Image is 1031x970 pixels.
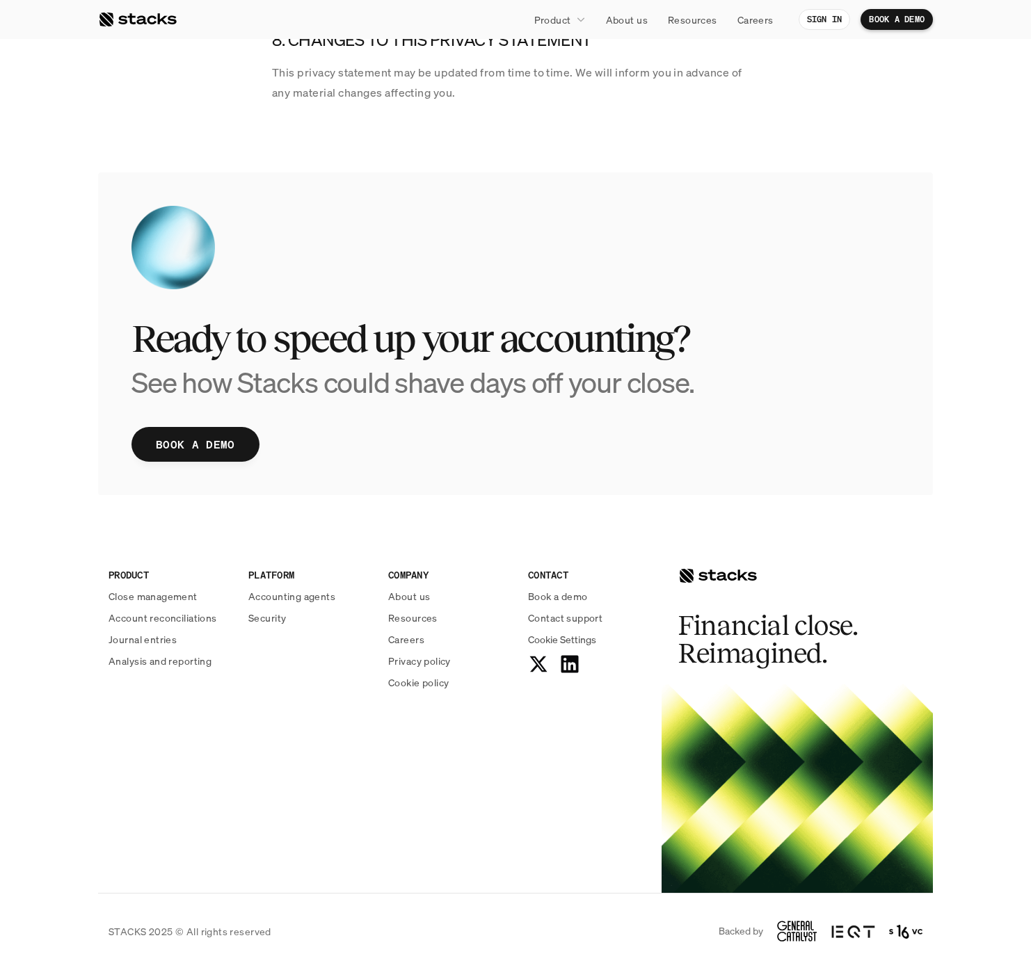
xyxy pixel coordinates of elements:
[388,632,424,647] p: Careers
[272,29,759,52] h4: 8. CHANGES TO THIS PRIVACY STATEMENT
[799,9,851,30] a: SIGN IN
[660,7,726,32] a: Resources
[668,13,717,27] p: Resources
[248,567,371,582] p: PLATFORM
[109,611,232,625] a: Account reconciliations
[388,589,511,604] a: About us
[388,675,449,690] p: Cookie policy
[807,15,842,24] p: SIGN IN
[869,15,925,24] p: BOOK A DEMO
[248,589,335,604] p: Accounting agents
[131,365,694,399] h3: See how Stacks could shave days off your close.
[131,427,259,462] a: BOOK A DEMO
[737,13,774,27] p: Careers
[719,925,763,937] p: Backed by
[109,654,232,668] a: Analysis and reporting
[109,924,271,939] p: STACKS 2025 © All rights reserved
[388,611,438,625] p: Resources
[598,7,656,32] a: About us
[606,13,648,27] p: About us
[156,435,235,455] p: BOOK A DEMO
[109,589,198,604] p: Close management
[109,611,217,625] p: Account reconciliations
[109,654,211,668] p: Analysis and reporting
[388,567,511,582] p: COMPANY
[388,654,451,668] p: Privacy policy
[678,612,887,668] h2: Financial close. Reimagined.
[528,567,651,582] p: CONTACT
[861,9,933,30] a: BOOK A DEMO
[534,13,571,27] p: Product
[388,675,511,690] a: Cookie policy
[528,632,596,647] span: Cookie Settings
[528,632,596,647] button: Cookie Trigger
[528,611,651,625] a: Contact support
[109,632,177,647] p: Journal entries
[248,611,286,625] p: Security
[528,611,602,625] p: Contact support
[528,589,651,604] a: Book a demo
[388,589,430,604] p: About us
[272,63,759,103] p: This privacy statement may be updated from time to time. We will inform you in advance of any mat...
[528,589,588,604] p: Book a demo
[109,567,232,582] p: PRODUCT
[131,317,900,360] h2: Ready to speed up your accounting?
[388,611,511,625] a: Resources
[109,589,232,604] a: Close management
[729,7,782,32] a: Careers
[248,611,371,625] a: Security
[388,632,511,647] a: Careers
[109,632,232,647] a: Journal entries
[248,589,371,604] a: Accounting agents
[388,654,511,668] a: Privacy policy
